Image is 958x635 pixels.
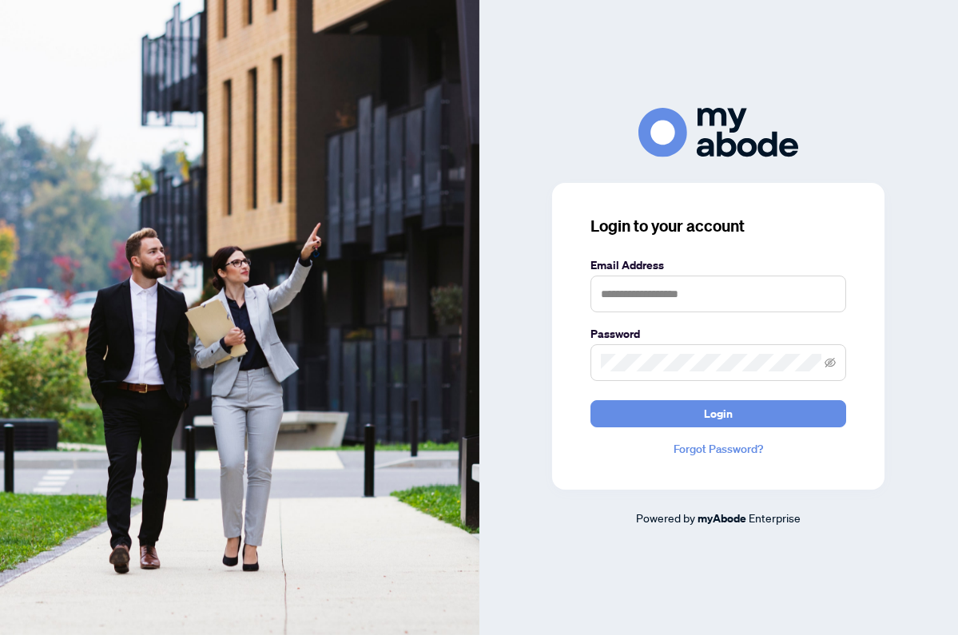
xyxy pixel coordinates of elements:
span: eye-invisible [825,357,836,368]
a: myAbode [698,510,746,527]
h3: Login to your account [590,215,846,237]
button: Login [590,400,846,427]
span: Login [704,401,733,427]
a: Forgot Password? [590,440,846,458]
label: Password [590,325,846,343]
img: ma-logo [638,108,798,157]
span: Enterprise [749,510,801,525]
label: Email Address [590,256,846,274]
span: Powered by [636,510,695,525]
